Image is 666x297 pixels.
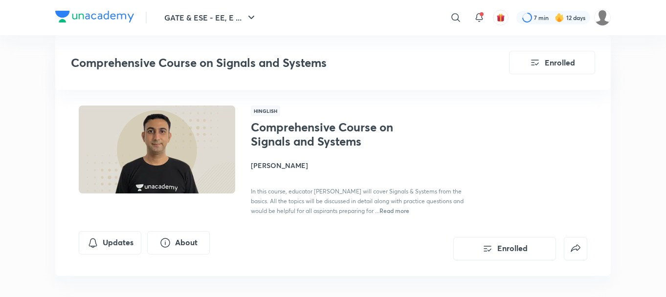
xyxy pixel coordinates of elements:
[147,231,210,255] button: About
[453,237,556,260] button: Enrolled
[594,9,611,26] img: Divyanshu
[158,8,263,27] button: GATE & ESE - EE, E ...
[496,13,505,22] img: avatar
[379,207,409,214] span: Read more
[77,105,237,194] img: Thumbnail
[55,11,134,22] img: Company Logo
[493,10,509,25] button: avatar
[251,120,411,148] h1: Comprehensive Course on Signals and Systems
[251,188,464,214] span: In this course, educator [PERSON_NAME] will cover Signals & Systems from the basics. All the topi...
[251,160,470,170] h4: [PERSON_NAME]
[251,106,280,116] span: Hinglish
[79,231,141,255] button: Updates
[71,56,454,70] h3: Comprehensive Course on Signals and Systems
[555,13,564,22] img: streak
[509,51,595,74] button: Enrolled
[55,11,134,25] a: Company Logo
[564,237,587,260] button: false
